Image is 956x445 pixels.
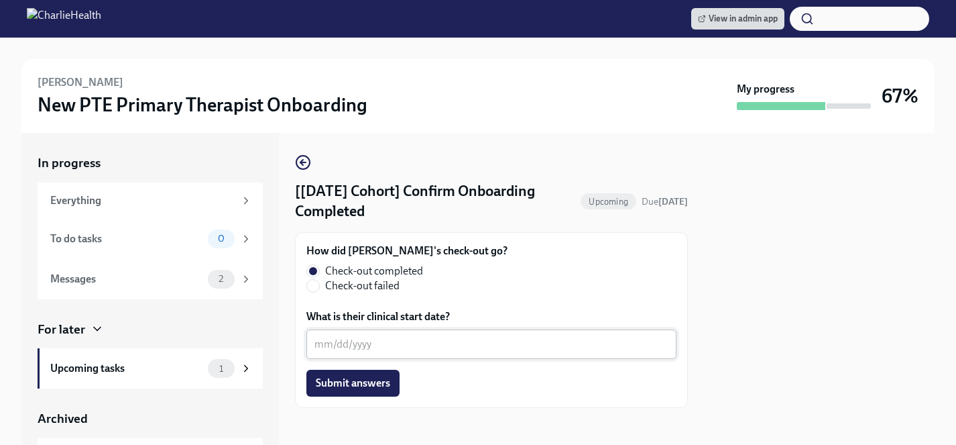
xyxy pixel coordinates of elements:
[27,8,101,30] img: CharlieHealth
[38,348,263,389] a: Upcoming tasks1
[316,377,390,390] span: Submit answers
[698,12,778,26] span: View in admin app
[50,272,202,287] div: Messages
[38,183,263,219] a: Everything
[38,410,263,428] a: Archived
[737,82,794,97] strong: My progress
[38,219,263,259] a: To do tasks0
[642,196,688,207] span: Due
[306,244,507,258] label: How did [PERSON_NAME]'s check-out go?
[211,274,231,284] span: 2
[306,370,400,397] button: Submit answers
[882,84,918,108] h3: 67%
[38,93,367,117] h3: New PTE Primary Therapist Onboarding
[306,309,676,324] label: What is their clinical start date?
[38,154,263,172] a: In progress
[50,232,202,246] div: To do tasks
[581,197,636,207] span: Upcoming
[642,195,688,208] span: October 18th, 2025 10:00
[50,193,235,208] div: Everything
[691,8,784,30] a: View in admin app
[325,279,400,293] span: Check-out failed
[38,321,85,338] div: For later
[50,361,202,376] div: Upcoming tasks
[658,196,688,207] strong: [DATE]
[211,364,231,374] span: 1
[325,264,423,279] span: Check-out completed
[295,181,575,221] h4: [[DATE] Cohort] Confirm Onboarding Completed
[210,234,233,244] span: 0
[38,75,123,90] h6: [PERSON_NAME]
[38,259,263,299] a: Messages2
[38,321,263,338] a: For later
